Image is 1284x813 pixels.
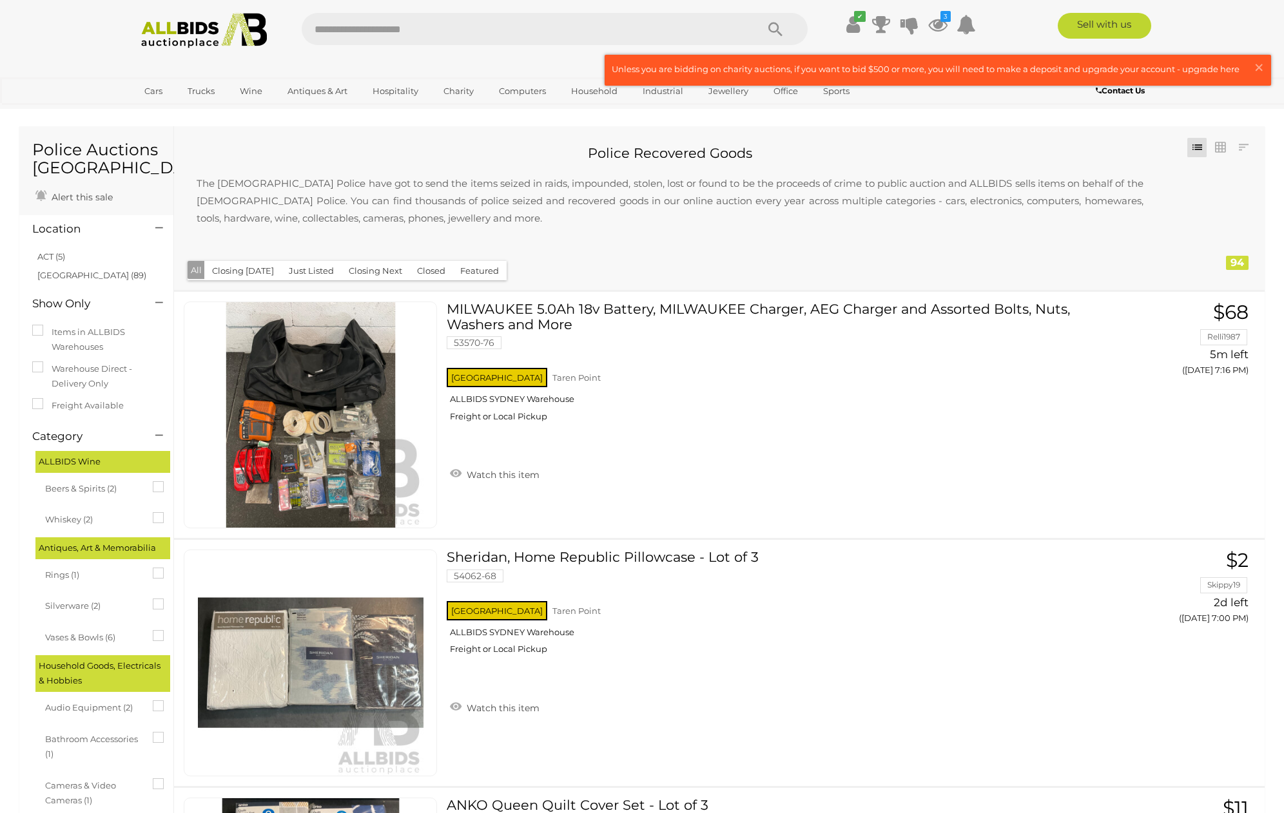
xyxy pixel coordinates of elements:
[447,464,543,483] a: Watch this item
[35,655,170,692] div: Household Goods, Electricals & Hobbies
[188,261,205,280] button: All
[45,595,142,613] span: Silverware (2)
[743,13,808,45] button: Search
[1226,548,1249,572] span: $2
[184,146,1156,160] h2: Police Recovered Goods
[854,11,866,22] i: ✔
[563,81,626,102] a: Household
[184,162,1156,240] p: The [DEMOGRAPHIC_DATA] Police have got to send the items seized in raids, impounded, stolen, lost...
[35,537,170,559] div: Antiques, Art & Memorabilia
[456,550,1073,664] a: Sheridan, Home Republic Pillowcase - Lot of 3 54062-68 [GEOGRAPHIC_DATA] Taren Point ALLBIDS SYDN...
[37,270,146,280] a: [GEOGRAPHIC_DATA] (89)
[1093,550,1252,630] a: $2 Skippy19 2d left ([DATE] 7:00 PM)
[136,81,171,102] a: Cars
[35,451,170,472] div: ALLBIDS Wine
[32,223,136,235] h4: Location
[231,81,271,102] a: Wine
[1096,86,1145,95] b: Contact Us
[32,430,136,443] h4: Category
[37,251,65,262] a: ACT (5)
[341,261,410,281] button: Closing Next
[634,81,692,102] a: Industrial
[32,141,160,177] h1: Police Auctions [GEOGRAPHIC_DATA]
[45,627,142,645] span: Vases & Bowls (6)
[279,81,356,102] a: Antiques & Art
[1058,13,1151,39] a: Sell with us
[32,325,160,355] label: Items in ALLBIDS Warehouses
[32,186,116,206] a: Alert this sale
[48,191,113,203] span: Alert this sale
[452,261,507,281] button: Featured
[1213,300,1249,324] span: $68
[45,697,142,715] span: Audio Equipment (2)
[456,301,1073,431] a: MILWAUKEE 5.0Ah 18v Battery, MILWAUKEE Charger, AEG Charger and Assorted Bolts, Nuts, Washers and...
[1096,84,1148,98] a: Contact Us
[204,261,282,281] button: Closing [DATE]
[1093,301,1252,382] a: $68 Relli1987 5m left ([DATE] 7:16 PM)
[281,261,342,281] button: Just Listed
[815,81,858,102] a: Sports
[136,102,244,123] a: [GEOGRAPHIC_DATA]
[1226,256,1249,270] div: 94
[198,550,423,776] img: 54062-68a.jpeg
[447,697,543,716] a: Watch this item
[700,81,757,102] a: Jewellery
[45,478,142,496] span: Beers & Spirits (2)
[45,564,142,582] span: Rings (1)
[45,775,142,808] span: Cameras & Video Cameras (1)
[765,81,806,102] a: Office
[364,81,427,102] a: Hospitality
[198,302,423,528] img: 53570-76a.jpeg
[32,298,136,310] h4: Show Only
[409,261,453,281] button: Closed
[179,81,223,102] a: Trucks
[463,469,540,481] span: Watch this item
[1253,55,1265,80] span: ×
[45,509,142,527] span: Whiskey (2)
[32,398,124,413] label: Freight Available
[940,11,951,22] i: 3
[843,13,862,36] a: ✔
[32,361,160,392] label: Warehouse Direct - Delivery Only
[134,13,274,48] img: Allbids.com.au
[435,81,482,102] a: Charity
[491,81,554,102] a: Computers
[45,729,142,762] span: Bathroom Accessories (1)
[928,13,948,36] a: 3
[463,702,540,714] span: Watch this item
